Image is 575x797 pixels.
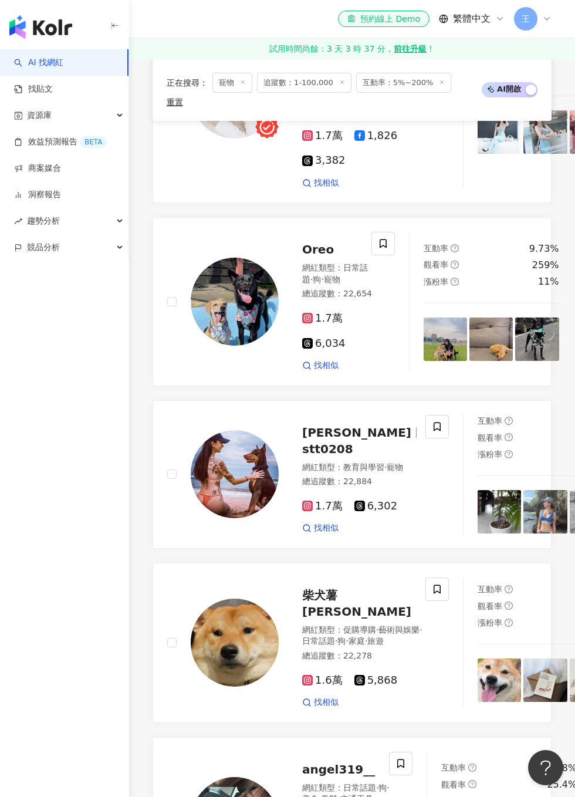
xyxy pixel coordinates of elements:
span: 找相似 [314,360,339,372]
span: 繁體中文 [453,12,491,25]
span: rise [14,217,22,225]
span: 找相似 [314,522,339,534]
img: KOL Avatar [191,599,279,687]
span: Oreo [302,242,334,256]
span: · [384,462,387,472]
span: 藝術與娛樂 [378,625,420,634]
span: [PERSON_NAME] [302,425,411,440]
span: question-circle [505,585,513,593]
a: 商案媒合 [14,163,61,174]
span: 互動率 [478,585,502,594]
span: · [420,625,422,634]
span: 旅遊 [367,636,384,646]
a: 試用時間尚餘：3 天 3 時 37 分，前往升級！ [129,38,575,59]
span: 5,868 [354,674,398,687]
span: 1.7萬 [302,312,343,325]
div: 11% [538,275,559,288]
span: question-circle [505,417,513,425]
iframe: Help Scout Beacon - Open [528,750,563,785]
span: 狗 [337,636,346,646]
span: 1.7萬 [302,500,343,512]
img: post-image [523,110,567,154]
span: 教育與學習 [343,462,384,472]
a: 預約線上 Demo [338,11,429,27]
strong: 前往升級 [394,43,427,55]
span: 觀看率 [478,602,502,611]
span: 找相似 [314,697,339,708]
span: 王 [522,12,530,25]
div: 網紅類型 ： [302,624,429,647]
span: question-circle [468,764,476,772]
div: 總追蹤數 ： 22,884 [302,476,429,488]
span: 正在搜尋 ： [167,78,208,87]
span: 漲粉率 [424,277,448,286]
a: KOL Avatar[PERSON_NAME]stt0208網紅類型：教育與學習·寵物總追蹤數：22,8841.7萬6,302找相似互動率question-circle49.4%觀看率quest... [153,400,552,549]
div: 總追蹤數 ： 22,278 [302,650,429,662]
img: KOL Avatar [191,258,279,346]
span: 互動率：5%~200% [356,73,452,93]
span: question-circle [468,780,476,788]
span: 日常話題 [343,783,376,792]
span: question-circle [505,450,513,458]
img: logo [9,15,72,39]
span: 柴犬薯[PERSON_NAME] [302,588,411,619]
span: 家庭 [349,636,365,646]
img: KOL Avatar [191,430,279,518]
span: 寵物 [324,275,340,284]
div: 重置 [167,97,183,107]
span: · [346,636,348,646]
div: 網紅類型 ： [302,462,429,474]
div: 9.73% [529,242,559,255]
span: stt0208 [302,442,353,456]
img: post-image [469,318,513,361]
span: 觀看率 [424,260,448,269]
span: question-circle [451,278,459,286]
span: 促購導購 [343,625,376,634]
span: 日常話題 [302,263,368,284]
span: 6,034 [302,337,346,350]
span: 狗 [378,783,387,792]
a: KOL Avatar柴犬薯[PERSON_NAME]網紅類型：促購導購·藝術與娛樂·日常話題·狗·家庭·旅遊總追蹤數：22,2781.6萬5,868找相似互動率question-circle13... [153,563,552,723]
span: question-circle [505,619,513,627]
img: post-image [523,490,567,533]
img: post-image [478,658,521,702]
span: 1.7萬 [302,130,343,142]
a: KOL AvatarOreo網紅類型：日常話題·狗·寵物總追蹤數：22,6541.7萬6,034找相似互動率question-circle9.73%觀看率question-circle259%漲... [153,217,552,386]
span: 漲粉率 [478,618,502,627]
span: 6,302 [354,500,398,512]
span: 互動率 [424,244,448,253]
span: · [387,783,389,792]
span: 追蹤數：1-100,000 [257,73,351,93]
a: 洞察報告 [14,189,61,201]
span: 互動率 [478,416,502,425]
span: 寵物 [212,73,252,93]
img: post-image [523,658,567,702]
span: 狗 [313,275,321,284]
span: 觀看率 [478,433,502,443]
span: question-circle [451,261,459,269]
span: · [310,275,313,284]
img: post-image [478,110,521,154]
span: 1,826 [354,130,398,142]
img: post-image [424,318,467,361]
div: 預約線上 Demo [347,13,420,25]
span: 互動率 [441,763,466,772]
div: 259% [532,259,559,272]
a: 找相似 [302,177,339,189]
span: 競品分析 [27,234,60,261]
img: post-image [478,490,521,533]
span: question-circle [505,602,513,610]
span: question-circle [505,433,513,441]
span: 寵物 [387,462,403,472]
div: 網紅類型 ： [302,262,375,285]
span: · [321,275,323,284]
a: 找相似 [302,360,339,372]
a: 效益預測報告BETA [14,136,107,148]
span: 3,382 [302,154,346,167]
span: · [376,625,378,634]
span: 觀看率 [441,780,466,789]
a: 找貼文 [14,83,53,95]
span: · [376,783,378,792]
a: 找相似 [302,697,339,708]
span: 日常話題 [302,636,335,646]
